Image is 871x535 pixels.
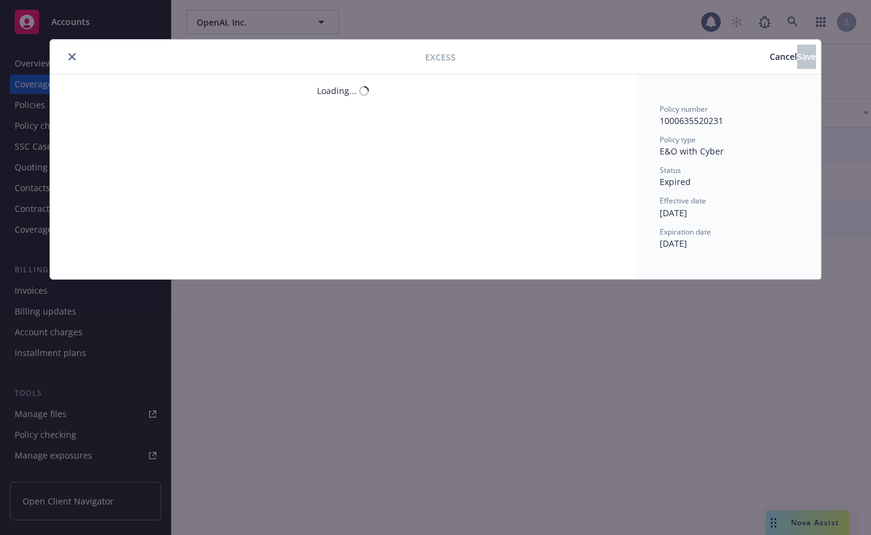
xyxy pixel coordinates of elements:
[660,115,723,126] span: 1000635520231
[660,207,687,219] span: [DATE]
[660,227,711,237] span: Expiration date
[660,238,687,249] span: [DATE]
[770,45,797,69] button: Cancel
[317,84,357,97] div: Loading...
[797,45,816,69] button: Save
[660,165,681,175] span: Status
[660,176,691,187] span: Expired
[660,104,708,114] span: Policy number
[770,51,797,62] span: Cancel
[425,51,456,64] span: Excess
[660,145,724,157] span: E&O with Cyber
[660,134,696,145] span: Policy type
[660,195,706,206] span: Effective date
[797,51,816,62] span: Save
[65,49,79,64] button: close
